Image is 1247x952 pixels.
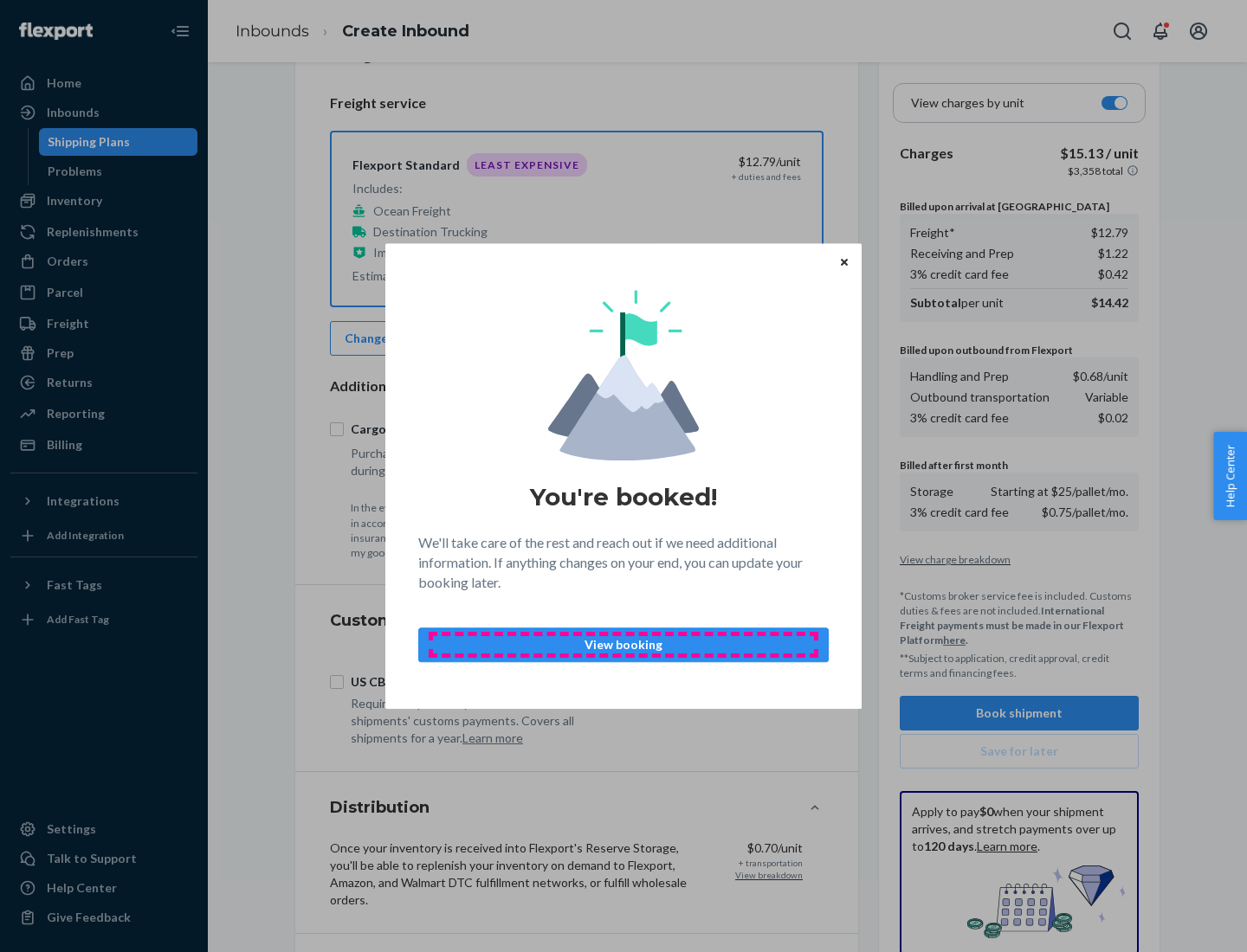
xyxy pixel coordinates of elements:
p: We'll take care of the rest and reach out if we need additional information. If anything changes ... [418,533,829,593]
img: svg+xml,%3Csvg%20viewBox%3D%220%200%20174%20197%22%20fill%3D%22none%22%20xmlns%3D%22http%3A%2F%2F... [548,290,699,460]
button: View booking [418,627,829,662]
button: Close [836,252,853,271]
p: View booking [433,636,814,653]
h1: You're booked! [530,481,717,512]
